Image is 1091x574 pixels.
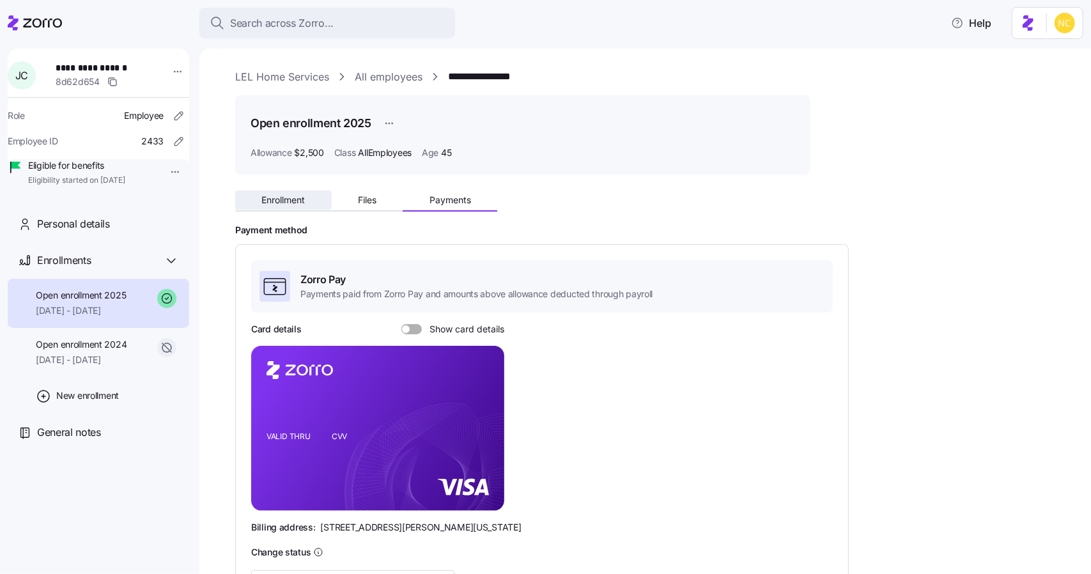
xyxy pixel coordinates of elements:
span: Show card details [422,324,504,334]
span: 8d62d654 [56,75,100,88]
span: Allowance [251,146,291,159]
span: Open enrollment 2025 [36,289,126,302]
h1: Open enrollment 2025 [251,115,371,131]
span: New enrollment [56,389,119,402]
span: J C [15,70,28,81]
span: Eligible for benefits [28,159,125,172]
span: Employee [124,109,164,122]
span: Search across Zorro... [230,15,334,31]
h3: Change status [251,546,311,559]
a: LEL Home Services [235,69,329,85]
span: Help [951,15,991,31]
button: Search across Zorro... [199,8,455,38]
h2: Payment method [235,224,1073,237]
span: Enrollment [261,196,305,205]
span: Enrollments [37,252,91,268]
h3: Card details [251,323,302,336]
span: 45 [441,146,451,159]
span: [STREET_ADDRESS][PERSON_NAME][US_STATE] [321,521,522,534]
span: Open enrollment 2024 [36,338,127,351]
tspan: VALID THRU [267,431,311,441]
span: [DATE] - [DATE] [36,304,126,317]
tspan: CVV [332,431,348,441]
span: General notes [37,424,101,440]
img: e03b911e832a6112bf72643c5874f8d8 [1055,13,1075,33]
button: Help [941,10,1002,36]
span: Role [8,109,25,122]
span: Personal details [37,216,110,232]
span: 2433 [141,135,164,148]
span: Files [358,196,376,205]
span: Eligibility started on [DATE] [28,175,125,186]
span: Payments [429,196,471,205]
span: Zorro Pay [300,272,653,288]
span: Age [422,146,438,159]
span: Class [334,146,356,159]
span: $2,500 [294,146,323,159]
span: [DATE] - [DATE] [36,353,127,366]
span: Payments paid from Zorro Pay and amounts above allowance deducted through payroll [300,288,653,300]
span: AllEmployees [358,146,412,159]
span: Employee ID [8,135,58,148]
a: All employees [355,69,422,85]
span: Billing address: [251,521,316,534]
